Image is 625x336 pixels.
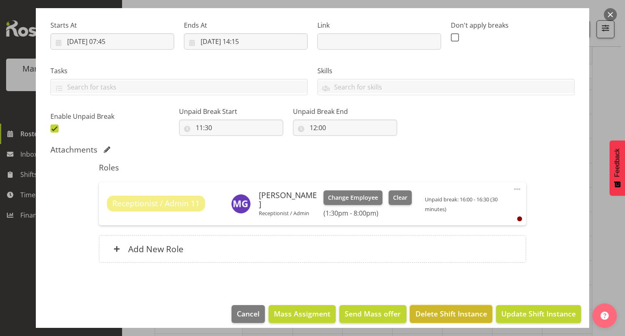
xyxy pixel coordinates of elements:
[293,120,397,136] input: Click to select...
[517,216,522,221] div: User is clocked out
[610,140,625,196] button: Feedback - Show survey
[259,191,317,208] h6: [PERSON_NAME]
[425,196,498,213] span: Unpaid break: 16:00 - 16:30 (30 minutes)
[50,145,97,155] h5: Attachments
[496,305,581,323] button: Update Shift Instance
[393,193,407,202] span: Clear
[323,209,411,217] h6: (1:30pm - 8:00pm)
[328,193,378,202] span: Change Employee
[232,305,265,323] button: Cancel
[259,210,317,216] p: Receptionist / Admin
[99,163,526,172] h5: Roles
[410,305,492,323] button: Delete Shift Instance
[184,33,308,50] input: Click to select...
[339,305,406,323] button: Send Mass offer
[317,20,441,30] label: Link
[317,66,575,76] label: Skills
[51,81,307,93] input: Search for tasks
[50,66,308,76] label: Tasks
[614,148,621,177] span: Feedback
[237,308,260,319] span: Cancel
[50,20,174,30] label: Starts At
[415,308,487,319] span: Delete Shift Instance
[601,312,609,320] img: help-xxl-2.png
[345,308,401,319] span: Send Mass offer
[451,20,575,30] label: Don't apply breaks
[323,190,382,205] button: Change Employee
[231,194,251,214] img: megan-gander11840.jpg
[293,107,397,116] label: Unpaid Break End
[184,20,308,30] label: Ends At
[112,198,200,209] span: Receptionist / Admin 11
[179,107,283,116] label: Unpaid Break Start
[179,120,283,136] input: Click to select...
[50,33,174,50] input: Click to select...
[128,244,184,254] h6: Add New Role
[274,308,330,319] span: Mass Assigment
[501,308,576,319] span: Update Shift Instance
[50,111,174,121] label: Enable Unpaid Break
[269,305,336,323] button: Mass Assigment
[389,190,412,205] button: Clear
[318,81,574,93] input: Search for skills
